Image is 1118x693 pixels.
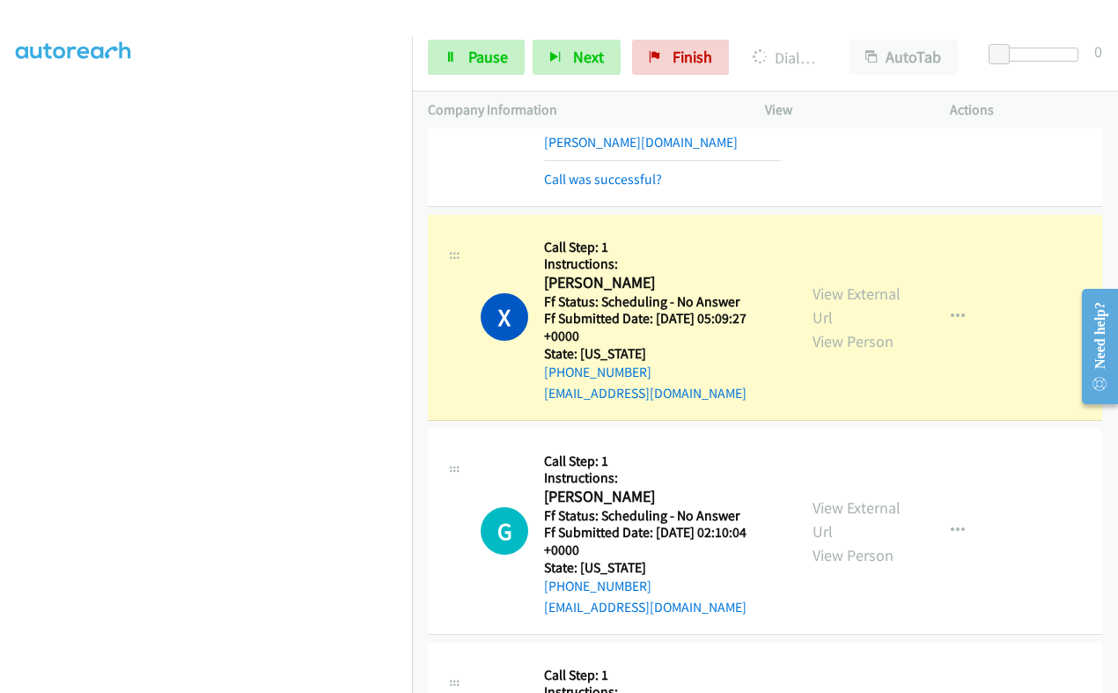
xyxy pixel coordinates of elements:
h5: Ff Submitted Date: [DATE] 05:09:27 +0000 [544,310,781,344]
h1: X [481,293,528,341]
h5: Call Step: 1 [544,453,781,470]
h2: [PERSON_NAME] [544,273,781,293]
a: View Person [813,331,894,351]
p: View [765,100,918,121]
a: [PERSON_NAME][EMAIL_ADDRESS][PERSON_NAME][DOMAIN_NAME] [544,113,747,151]
p: Actions [950,100,1103,121]
p: Company Information [428,100,733,121]
a: Pause [428,40,525,75]
a: [EMAIL_ADDRESS][DOMAIN_NAME] [544,385,747,402]
a: [EMAIL_ADDRESS][DOMAIN_NAME] [544,599,747,616]
h5: Ff Status: Scheduling - No Answer [544,507,781,525]
h5: Call Step: 1 [544,667,781,684]
h5: State: [US_STATE] [544,559,781,577]
h2: [PERSON_NAME] [544,487,781,507]
h5: Ff Status: Scheduling - No Answer [544,293,781,311]
span: Next [573,47,604,67]
a: Call was successful? [544,171,662,188]
button: AutoTab [849,40,958,75]
h5: Call Step: 1 [544,239,781,256]
iframe: Resource Center [1067,276,1118,417]
a: View External Url [813,284,901,328]
a: View External Url [813,498,901,542]
button: Next [533,40,621,75]
span: Finish [673,47,712,67]
div: The call is yet to be attempted [481,507,528,555]
h5: Instructions: [544,469,781,487]
span: Pause [468,47,508,67]
h1: G [481,507,528,555]
a: [PHONE_NUMBER] [544,578,651,594]
p: Dialing [PERSON_NAME] [753,46,817,70]
a: View Person [813,545,894,565]
h5: Ff Submitted Date: [DATE] 02:10:04 +0000 [544,524,781,558]
h5: State: [US_STATE] [544,345,781,363]
div: 0 [1094,40,1102,63]
h5: Instructions: [544,255,781,273]
a: [PHONE_NUMBER] [544,364,651,380]
a: Finish [632,40,729,75]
